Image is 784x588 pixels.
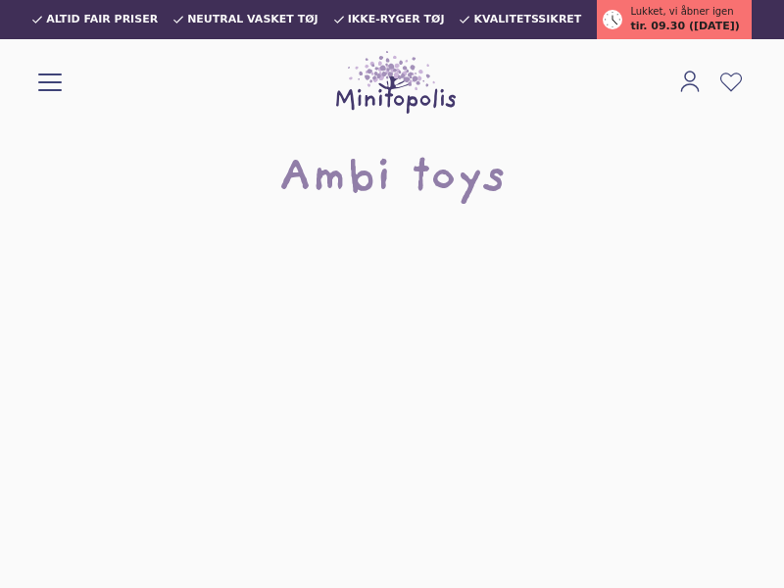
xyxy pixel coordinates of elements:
[473,14,581,25] span: Kvalitetssikret
[187,14,318,25] span: Neutral vasket tøj
[630,4,733,19] span: Lukket, vi åbner igen
[630,19,739,35] span: tir. 09.30 ([DATE])
[278,149,507,212] h1: Ambi toys
[336,51,456,114] img: Minitopolis logo
[348,14,445,25] span: Ikke-ryger tøj
[46,14,158,25] span: Altid fair priser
